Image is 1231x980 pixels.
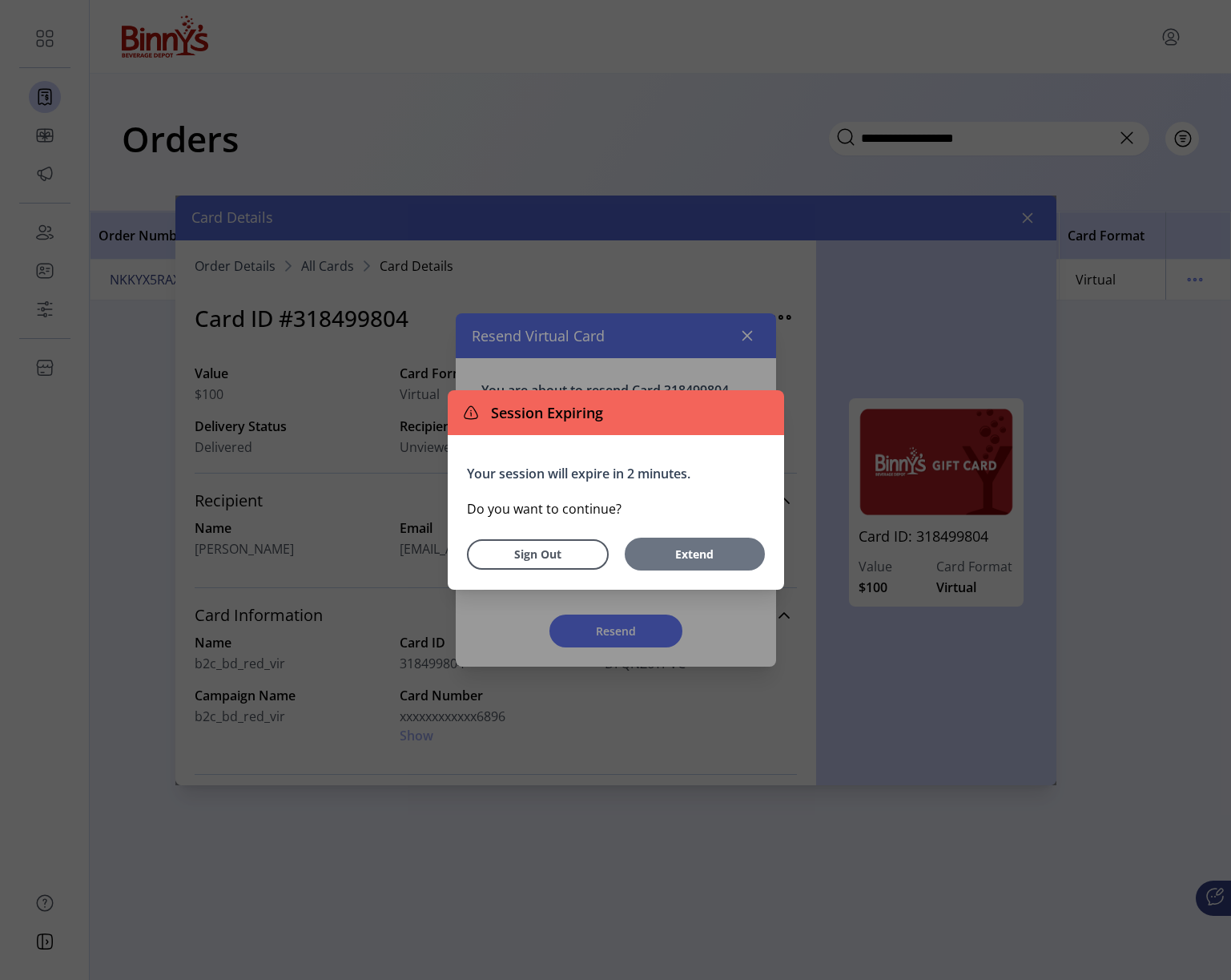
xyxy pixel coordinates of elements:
[633,546,757,563] span: Extend
[467,539,609,570] button: Sign Out
[488,546,588,563] span: Sign Out
[467,464,765,483] p: Your session will expire in 2 minutes.
[467,499,765,518] p: Do you want to continue?
[625,538,765,571] button: Extend
[485,402,603,424] span: Session Expiring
